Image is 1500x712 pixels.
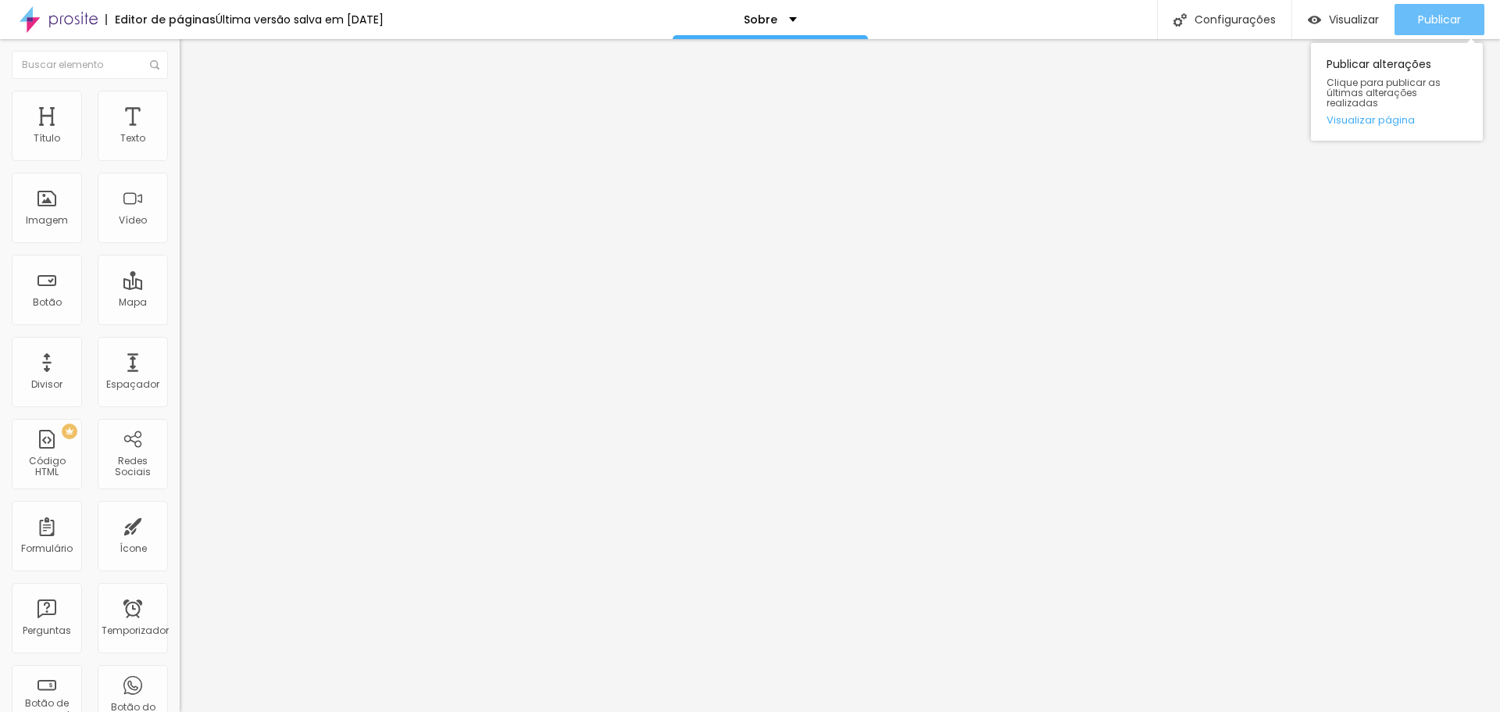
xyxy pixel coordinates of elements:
font: Publicar alterações [1327,56,1431,72]
input: Buscar elemento [12,51,168,79]
font: Vídeo [119,213,147,227]
button: Publicar [1395,4,1484,35]
font: Imagem [26,213,68,227]
font: Título [34,131,60,145]
font: Ícone [120,542,147,555]
img: view-1.svg [1308,13,1321,27]
font: Perguntas [23,624,71,637]
font: Mapa [119,295,147,309]
font: Texto [120,131,145,145]
font: Publicar [1418,12,1461,27]
font: Redes Sociais [115,454,151,478]
iframe: Editor [180,39,1500,712]
font: Botão [33,295,62,309]
font: Última versão salva em [DATE] [216,12,384,27]
font: Formulário [21,542,73,555]
font: Sobre [744,12,777,27]
font: Visualizar página [1327,113,1415,127]
img: Ícone [150,60,159,70]
font: Espaçador [106,377,159,391]
font: Editor de páginas [115,12,216,27]
font: Temporizador [102,624,169,637]
font: Código HTML [29,454,66,478]
img: Ícone [1173,13,1187,27]
font: Configurações [1195,12,1276,27]
font: Visualizar [1329,12,1379,27]
a: Visualizar página [1327,115,1467,125]
font: Clique para publicar as últimas alterações realizadas [1327,76,1441,109]
font: Divisor [31,377,62,391]
button: Visualizar [1292,4,1395,35]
